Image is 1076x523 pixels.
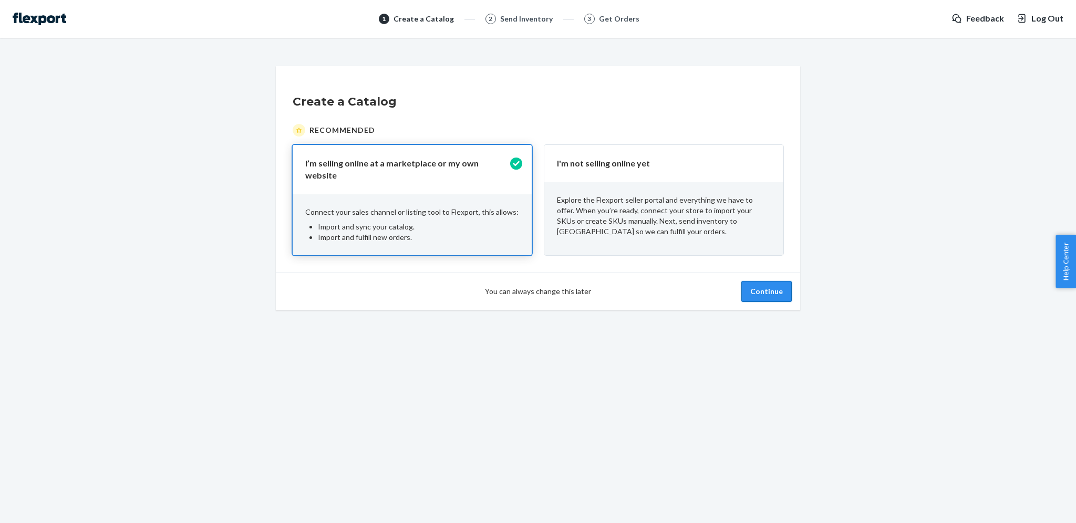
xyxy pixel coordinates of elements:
[293,145,532,255] button: I’m selling online at a marketplace or my own websiteConnect your sales channel or listing tool t...
[489,14,492,23] span: 2
[485,286,591,297] span: You can always change this later
[1017,13,1063,25] button: Log Out
[1031,13,1063,25] span: Log Out
[293,93,783,110] h1: Create a Catalog
[318,222,415,231] span: Import and sync your catalog.
[741,281,792,302] button: Continue
[599,14,639,24] div: Get Orders
[394,14,454,24] div: Create a Catalog
[1056,235,1076,288] button: Help Center
[544,145,783,255] button: I'm not selling online yetExplore the Flexport seller portal and everything we have to offer. Whe...
[305,207,519,217] p: Connect your sales channel or listing tool to Flexport, this allows:
[557,195,771,237] p: Explore the Flexport seller portal and everything we have to offer. When you’re ready, connect yo...
[305,158,506,182] p: I’m selling online at a marketplace or my own website
[500,14,553,24] div: Send Inventory
[309,125,375,135] span: Recommended
[557,158,758,170] p: I'm not selling online yet
[966,13,1004,25] span: Feedback
[951,13,1004,25] a: Feedback
[318,233,412,242] span: Import and fulfill new orders.
[382,14,386,23] span: 1
[13,13,66,25] img: Flexport logo
[587,14,591,23] span: 3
